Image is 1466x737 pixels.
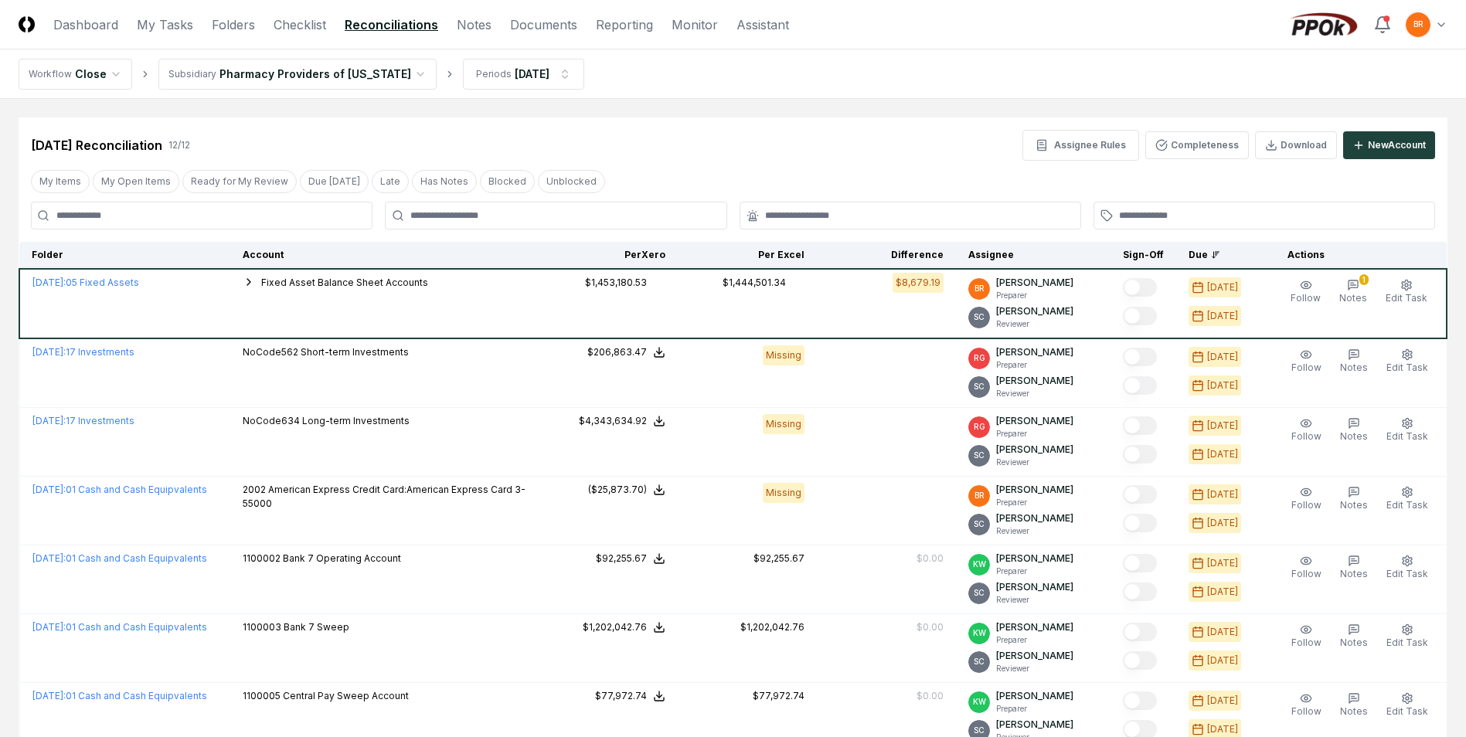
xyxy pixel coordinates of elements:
[1383,552,1431,584] button: Edit Task
[168,67,216,81] div: Subsidiary
[996,525,1073,537] p: Reviewer
[510,15,577,34] a: Documents
[1291,705,1321,717] span: Follow
[1340,362,1368,373] span: Notes
[579,414,647,428] div: $4,343,634.92
[1383,345,1431,378] button: Edit Task
[243,484,266,495] span: 2002
[917,689,944,703] div: $0.00
[1337,620,1371,653] button: Notes
[32,484,207,495] a: [DATE]:01 Cash and Cash Equipvalents
[1207,379,1238,392] div: [DATE]
[515,66,549,82] div: [DATE]
[1287,276,1324,308] button: Follow
[1207,419,1238,433] div: [DATE]
[1383,483,1431,515] button: Edit Task
[1207,487,1238,501] div: [DATE]
[1275,248,1434,262] div: Actions
[243,484,526,509] span: American Express Credit Card:American Express Card 3-55000
[736,15,789,34] a: Assistant
[1340,499,1368,511] span: Notes
[596,15,653,34] a: Reporting
[32,484,66,495] span: [DATE] :
[1337,552,1371,584] button: Notes
[1340,430,1368,442] span: Notes
[583,620,647,634] div: $1,202,042.76
[1288,552,1325,584] button: Follow
[1207,694,1238,708] div: [DATE]
[974,725,985,736] span: SC
[1288,620,1325,653] button: Follow
[137,15,193,34] a: My Tasks
[243,621,281,633] span: 1100003
[412,170,477,193] button: Has Notes
[996,359,1073,371] p: Preparer
[539,242,678,269] th: Per Xero
[996,663,1073,674] p: Reviewer
[1291,568,1321,579] span: Follow
[1287,12,1361,37] img: PPOk logo
[480,170,535,193] button: Blocked
[973,627,986,639] span: KW
[1291,637,1321,648] span: Follow
[583,620,665,634] button: $1,202,042.76
[753,689,804,703] div: $77,972.74
[32,415,134,426] a: [DATE]:17 Investments
[587,345,665,359] button: $206,863.47
[32,415,66,426] span: [DATE] :
[1383,689,1431,722] button: Edit Task
[956,242,1111,269] th: Assignee
[274,15,326,34] a: Checklist
[1339,292,1367,304] span: Notes
[585,276,647,290] div: $1,453,180.53
[1123,348,1157,366] button: Mark complete
[1386,568,1428,579] span: Edit Task
[1291,430,1321,442] span: Follow
[996,304,1073,318] p: [PERSON_NAME]
[996,276,1073,290] p: [PERSON_NAME]
[168,138,190,152] div: 12 / 12
[261,276,428,290] button: Fixed Asset Balance Sheet Accounts
[463,59,584,90] button: Periods[DATE]
[1291,292,1321,304] span: Follow
[32,621,66,633] span: [DATE] :
[1145,131,1249,159] button: Completeness
[284,621,349,633] span: Bank 7 Sweep
[1207,654,1238,667] div: [DATE]
[283,552,401,564] span: Bank 7 Operating Account
[1111,242,1176,269] th: Sign-Off
[1255,131,1337,159] button: Download
[1386,292,1427,304] span: Edit Task
[595,689,647,703] div: $77,972.74
[996,634,1073,646] p: Preparer
[1337,689,1371,722] button: Notes
[29,67,72,81] div: Workflow
[283,690,409,701] span: Central Pay Sweep Account
[974,450,985,461] span: SC
[32,277,66,288] span: [DATE] :
[32,346,134,358] a: [DATE]:17 Investments
[1207,722,1238,736] div: [DATE]
[457,15,492,34] a: Notes
[301,346,409,358] span: Short-term Investments
[996,552,1073,565] p: [PERSON_NAME]
[345,15,438,34] a: Reconciliations
[1207,350,1238,364] div: [DATE]
[1288,345,1325,378] button: Follow
[1123,691,1157,710] button: Mark complete
[32,552,66,564] span: [DATE] :
[1123,307,1157,325] button: Mark complete
[1340,568,1368,579] span: Notes
[1189,248,1250,262] div: Due
[1386,430,1428,442] span: Edit Task
[19,16,35,32] img: Logo
[1207,447,1238,461] div: [DATE]
[996,388,1073,399] p: Reviewer
[182,170,297,193] button: Ready for My Review
[1383,276,1430,308] button: Edit Task
[1207,309,1238,323] div: [DATE]
[974,421,985,433] span: RG
[587,345,647,359] div: $206,863.47
[1123,554,1157,572] button: Mark complete
[1383,414,1431,447] button: Edit Task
